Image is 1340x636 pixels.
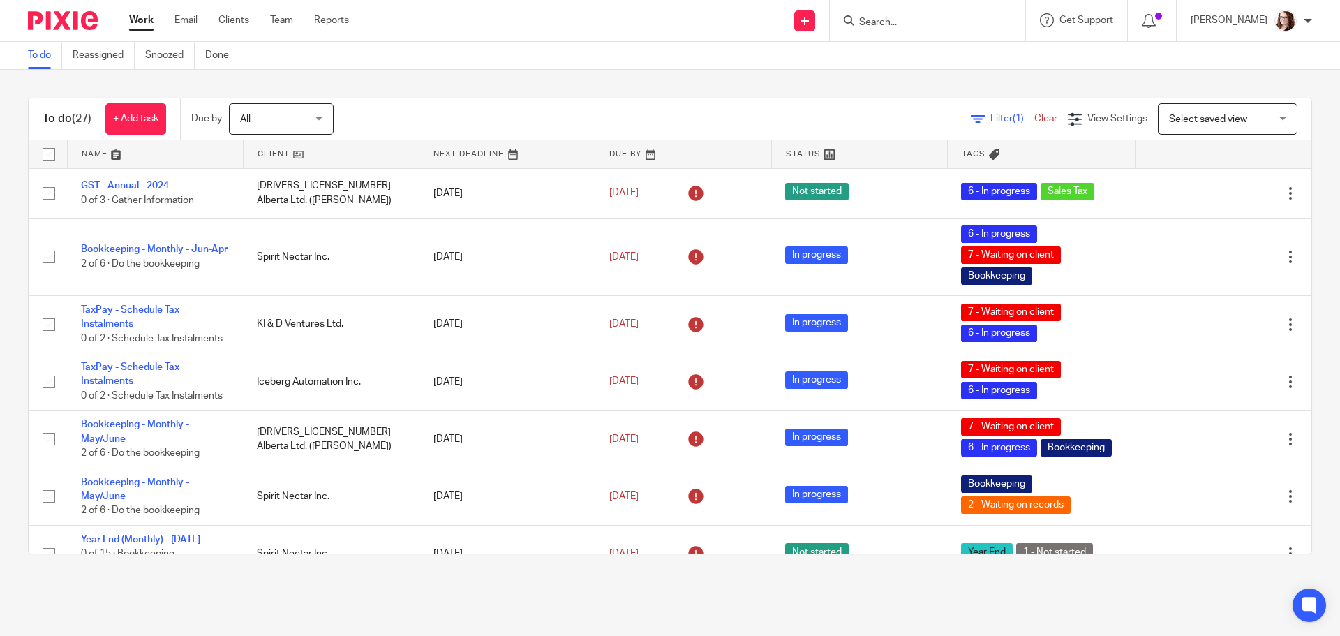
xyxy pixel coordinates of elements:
p: Due by [191,112,222,126]
span: In progress [785,246,848,264]
span: In progress [785,486,848,503]
a: Work [129,13,154,27]
a: Reports [314,13,349,27]
span: 6 - In progress [961,382,1037,399]
span: 6 - In progress [961,183,1037,200]
span: Year End [961,543,1013,561]
a: TaxPay - Schedule Tax Instalments [81,305,179,329]
a: To do [28,42,62,69]
span: In progress [785,429,848,446]
span: [DATE] [609,252,639,262]
td: [DRIVERS_LICENSE_NUMBER] Alberta Ltd. ([PERSON_NAME]) [243,168,419,218]
td: [DATE] [419,468,595,525]
td: Iceberg Automation Inc. [243,353,419,411]
span: Bookkeeping [961,475,1032,493]
a: Reassigned [73,42,135,69]
span: [DATE] [609,434,639,444]
td: [DATE] [419,295,595,353]
span: (27) [72,113,91,124]
a: Clear [1034,114,1057,124]
span: Bookkeeping [961,267,1032,285]
a: GST - Annual - 2024 [81,181,169,191]
span: 6 - In progress [961,439,1037,457]
span: 2 of 6 · Do the bookkeeping [81,505,200,515]
span: All [240,114,251,124]
span: 1 - Not started [1016,543,1093,561]
span: View Settings [1087,114,1147,124]
span: 6 - In progress [961,325,1037,342]
h1: To do [43,112,91,126]
span: 2 - Waiting on records [961,496,1071,514]
span: [DATE] [609,377,639,387]
a: Team [270,13,293,27]
span: 0 of 15 · Bookkeeping Completed? [81,549,174,573]
span: [DATE] [609,549,639,559]
td: [DATE] [419,525,595,582]
a: Bookkeeping - Monthly - May/June [81,478,189,501]
span: 7 - Waiting on client [961,246,1061,264]
a: Snoozed [145,42,195,69]
img: Kelsey%20Website-compressed%20Resized.jpg [1274,10,1297,32]
span: 2 of 6 · Do the bookkeeping [81,448,200,458]
span: 6 - In progress [961,225,1037,243]
span: 0 of 3 · Gather Information [81,195,194,205]
span: 2 of 6 · Do the bookkeeping [81,259,200,269]
span: (1) [1013,114,1024,124]
td: [DATE] [419,168,595,218]
img: Pixie [28,11,98,30]
span: 7 - Waiting on client [961,418,1061,436]
span: [DATE] [609,491,639,501]
span: [DATE] [609,319,639,329]
span: Select saved view [1169,114,1247,124]
span: Bookkeeping [1041,439,1112,457]
span: 0 of 2 · Schedule Tax Instalments [81,391,223,401]
span: 0 of 2 · Schedule Tax Instalments [81,334,223,343]
td: [DATE] [419,218,595,295]
a: TaxPay - Schedule Tax Instalments [81,362,179,386]
p: [PERSON_NAME] [1191,13,1267,27]
td: Spirit Nectar Inc. [243,525,419,582]
td: [DATE] [419,353,595,411]
a: Year End (Monthly) - [DATE] [81,535,200,545]
span: In progress [785,371,848,389]
a: Clients [218,13,249,27]
td: KI & D Ventures Ltd. [243,295,419,353]
td: [DATE] [419,411,595,468]
a: Bookkeeping - Monthly - May/June [81,420,189,443]
span: 7 - Waiting on client [961,361,1061,378]
a: Done [205,42,239,69]
span: In progress [785,314,848,332]
span: [DATE] [609,188,639,198]
a: Email [174,13,198,27]
span: 7 - Waiting on client [961,304,1061,321]
td: [DRIVERS_LICENSE_NUMBER] Alberta Ltd. ([PERSON_NAME]) [243,411,419,468]
input: Search [858,17,983,29]
a: Bookkeeping - Monthly - Jun-Apr [81,244,228,254]
span: Tags [962,150,985,158]
td: Spirit Nectar Inc. [243,468,419,525]
span: Not started [785,183,849,200]
a: + Add task [105,103,166,135]
span: Not started [785,543,849,561]
span: Get Support [1059,15,1113,25]
td: Spirit Nectar Inc. [243,218,419,295]
span: Sales Tax [1041,183,1094,200]
span: Filter [990,114,1034,124]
